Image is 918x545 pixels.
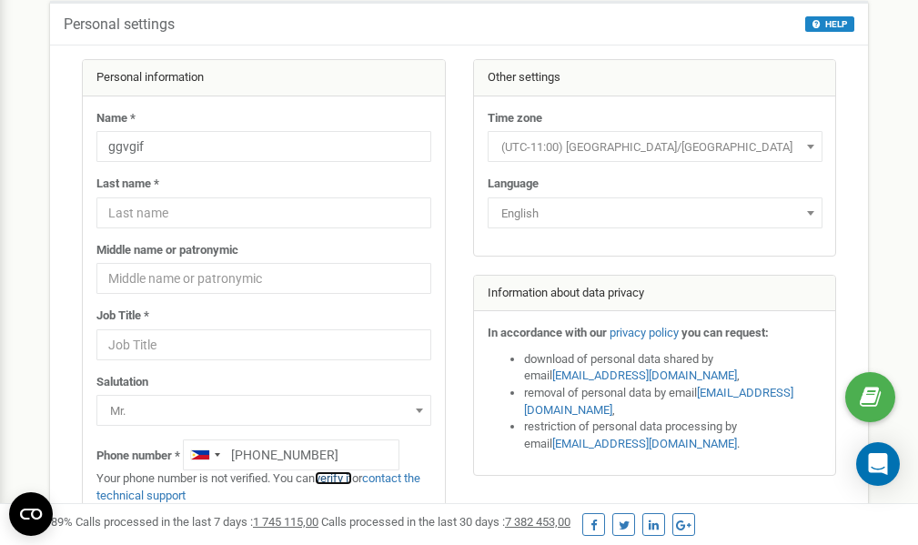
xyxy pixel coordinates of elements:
[96,329,431,360] input: Job Title
[552,437,737,450] a: [EMAIL_ADDRESS][DOMAIN_NAME]
[184,440,226,469] div: Telephone country code
[96,242,238,259] label: Middle name or patronymic
[524,351,822,385] li: download of personal data shared by email ,
[96,448,180,465] label: Phone number *
[474,276,836,312] div: Information about data privacy
[96,131,431,162] input: Name
[96,197,431,228] input: Last name
[96,374,148,391] label: Salutation
[9,492,53,536] button: Open CMP widget
[96,176,159,193] label: Last name *
[315,471,352,485] a: verify it
[76,515,318,529] span: Calls processed in the last 7 days :
[524,386,793,417] a: [EMAIL_ADDRESS][DOMAIN_NAME]
[103,399,425,424] span: Mr.
[488,197,822,228] span: English
[96,263,431,294] input: Middle name or patronymic
[96,308,149,325] label: Job Title *
[488,110,542,127] label: Time zone
[494,135,816,160] span: (UTC-11:00) Pacific/Midway
[610,326,679,339] a: privacy policy
[488,131,822,162] span: (UTC-11:00) Pacific/Midway
[505,515,570,529] u: 7 382 453,00
[96,110,136,127] label: Name *
[96,471,420,502] a: contact the technical support
[96,470,431,504] p: Your phone number is not verified. You can or
[488,176,539,193] label: Language
[552,368,737,382] a: [EMAIL_ADDRESS][DOMAIN_NAME]
[524,419,822,452] li: restriction of personal data processing by email .
[183,439,399,470] input: +1-800-555-55-55
[488,326,607,339] strong: In accordance with our
[474,60,836,96] div: Other settings
[321,515,570,529] span: Calls processed in the last 30 days :
[524,385,822,419] li: removal of personal data by email ,
[805,16,854,32] button: HELP
[494,201,816,227] span: English
[64,16,175,33] h5: Personal settings
[856,442,900,486] div: Open Intercom Messenger
[253,515,318,529] u: 1 745 115,00
[681,326,769,339] strong: you can request:
[96,395,431,426] span: Mr.
[83,60,445,96] div: Personal information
